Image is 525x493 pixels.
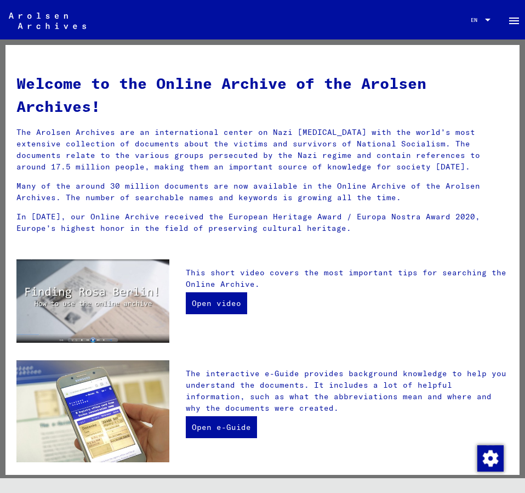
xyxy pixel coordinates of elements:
[16,259,169,343] img: video.jpg
[477,445,503,471] div: Change consent
[477,445,504,472] img: Change consent
[186,368,509,414] p: The interactive e-Guide provides background knowledge to help you understand the documents. It in...
[186,267,509,290] p: This short video covers the most important tips for searching the Online Archive.
[16,180,509,203] p: Many of the around 30 million documents are now available in the Online Archive of the Arolsen Ar...
[16,360,169,463] img: eguide.jpg
[186,292,247,314] a: Open video
[507,14,521,27] mat-icon: Side nav toggle icon
[471,17,483,23] span: EN
[186,416,257,438] a: Open e-Guide
[16,72,509,118] h1: Welcome to the Online Archive of the Arolsen Archives!
[16,211,509,234] p: In [DATE], our Online Archive received the European Heritage Award / Europa Nostra Award 2020, Eu...
[16,127,509,173] p: The Arolsen Archives are an international center on Nazi [MEDICAL_DATA] with the world’s most ext...
[9,13,86,29] img: Arolsen_neg.svg
[503,9,525,31] button: Toggle sidenav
